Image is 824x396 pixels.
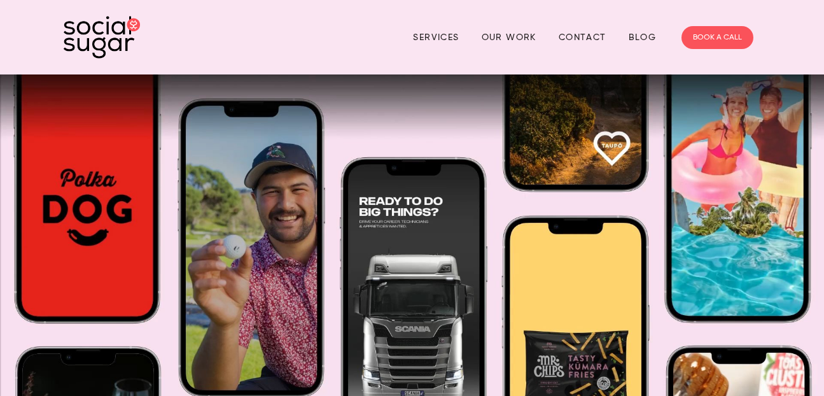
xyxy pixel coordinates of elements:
a: BOOK A CALL [681,26,753,49]
a: Our Work [482,27,536,47]
a: Blog [629,27,657,47]
img: SocialSugar [64,16,140,59]
a: Contact [559,27,606,47]
a: Services [413,27,459,47]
